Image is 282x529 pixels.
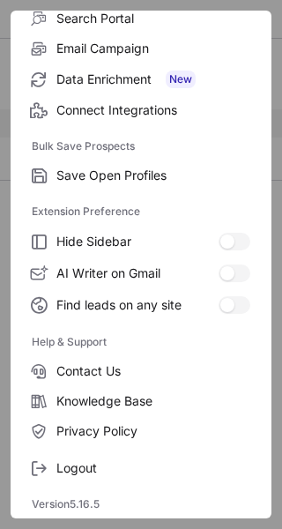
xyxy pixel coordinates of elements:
label: Knowledge Base [11,386,271,416]
label: Logout [11,453,271,483]
label: Email Campaign [11,34,271,63]
label: Bulk Save Prospects [32,132,250,160]
label: Search Portal [11,4,271,34]
span: Knowledge Base [56,393,250,409]
div: Version 5.16.5 [11,490,271,518]
span: Save Open Profiles [56,168,250,183]
label: Extension Preference [32,197,250,226]
span: Contact Us [56,363,250,379]
span: Hide Sidebar [56,234,219,250]
span: Find leads on any site [56,297,219,313]
span: Email Campaign [56,41,250,56]
label: Contact Us [11,356,271,386]
span: Connect Integrations [56,102,250,118]
span: New [166,71,196,88]
label: Privacy Policy [11,416,271,446]
span: AI Writer on Gmail [56,265,219,281]
label: Connect Integrations [11,95,271,125]
label: Help & Support [32,328,250,356]
label: AI Writer on Gmail [11,257,271,289]
label: Find leads on any site [11,289,271,321]
label: Data Enrichment New [11,63,271,95]
span: Logout [56,460,250,476]
span: Search Portal [56,11,250,26]
label: Save Open Profiles [11,160,271,190]
span: Privacy Policy [56,423,250,439]
span: Data Enrichment [56,71,250,88]
label: Hide Sidebar [11,226,271,257]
